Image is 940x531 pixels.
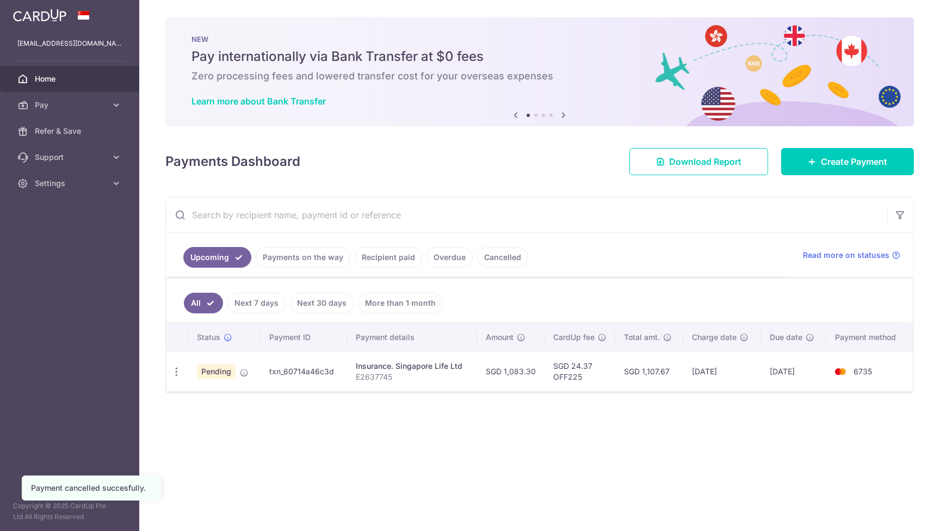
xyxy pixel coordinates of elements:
h6: Zero processing fees and lowered transfer cost for your overseas expenses [191,70,888,83]
th: Payment ID [261,323,347,351]
td: SGD 1,107.67 [615,351,684,391]
span: Download Report [669,155,741,168]
span: Charge date [692,332,737,343]
span: Read more on statuses [803,250,889,261]
span: 6735 [854,367,872,376]
p: E2637745 [356,372,468,382]
h5: Pay internationally via Bank Transfer at $0 fees [191,48,888,65]
a: Download Report [629,148,768,175]
span: Settings [35,178,107,189]
td: SGD 24.37 OFF225 [545,351,615,391]
a: All [184,293,223,313]
h4: Payments Dashboard [165,152,300,171]
span: Refer & Save [35,126,107,137]
img: Bank transfer banner [165,17,914,126]
a: More than 1 month [358,293,443,313]
span: Due date [770,332,802,343]
span: Total amt. [624,332,660,343]
span: Pending [197,364,236,379]
a: Learn more about Bank Transfer [191,96,326,107]
a: Create Payment [781,148,914,175]
div: Payment cancelled succesfully. [31,483,152,493]
span: Support [35,152,107,163]
input: Search by recipient name, payment id or reference [166,197,887,232]
a: Payments on the way [256,247,350,268]
a: Recipient paid [355,247,422,268]
span: Create Payment [821,155,887,168]
p: NEW [191,35,888,44]
span: Home [35,73,107,84]
span: Amount [486,332,514,343]
td: SGD 1,083.30 [477,351,545,391]
div: Insurance. Singapore Life Ltd [356,361,468,372]
th: Payment details [347,323,477,351]
th: Payment method [826,323,913,351]
a: Next 30 days [290,293,354,313]
a: Upcoming [183,247,251,268]
a: Next 7 days [227,293,286,313]
img: CardUp [13,9,66,22]
a: Read more on statuses [803,250,900,261]
td: [DATE] [683,351,761,391]
a: Overdue [426,247,473,268]
span: Pay [35,100,107,110]
a: Cancelled [477,247,528,268]
img: Bank Card [830,365,851,378]
td: [DATE] [761,351,826,391]
p: [EMAIL_ADDRESS][DOMAIN_NAME] [17,38,122,49]
td: txn_60714a46c3d [261,351,347,391]
span: CardUp fee [553,332,595,343]
span: Status [197,332,220,343]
